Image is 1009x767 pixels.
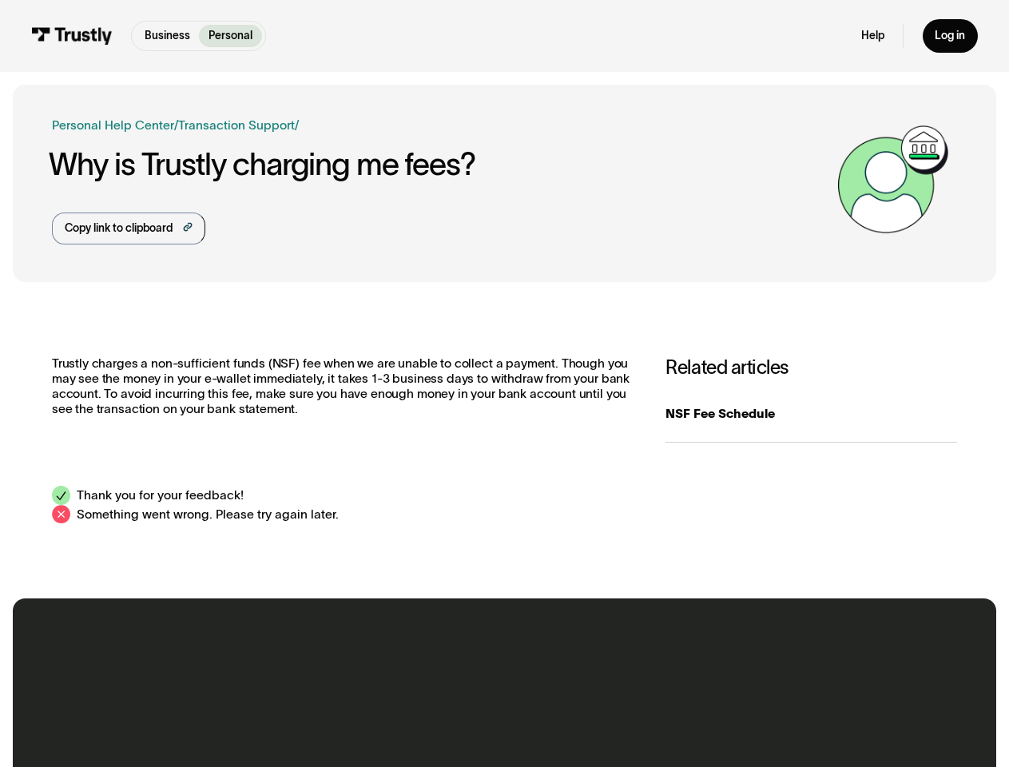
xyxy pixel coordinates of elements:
[31,27,113,44] img: Trustly Logo
[665,385,957,442] a: NSF Fee Schedule
[145,28,190,45] p: Business
[861,29,884,43] a: Help
[923,19,978,52] a: Log in
[52,356,634,416] p: Trustly charges a non-sufficient funds (NSF) fee when we are unable to collect a payment. Though ...
[65,221,173,237] div: Copy link to clipboard
[178,118,295,132] a: Transaction Support
[209,28,252,45] p: Personal
[665,404,957,423] div: NSF Fee Schedule
[52,213,205,244] a: Copy link to clipboard
[77,505,339,523] div: Something went wrong. Please try again later.
[174,116,178,134] div: /
[935,29,965,43] div: Log in
[199,25,261,47] a: Personal
[52,116,174,134] a: Personal Help Center
[135,25,199,47] a: Business
[77,486,244,504] div: Thank you for your feedback!
[665,356,957,379] h3: Related articles
[295,116,299,134] div: /
[49,147,829,181] h1: Why is Trustly charging me fees?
